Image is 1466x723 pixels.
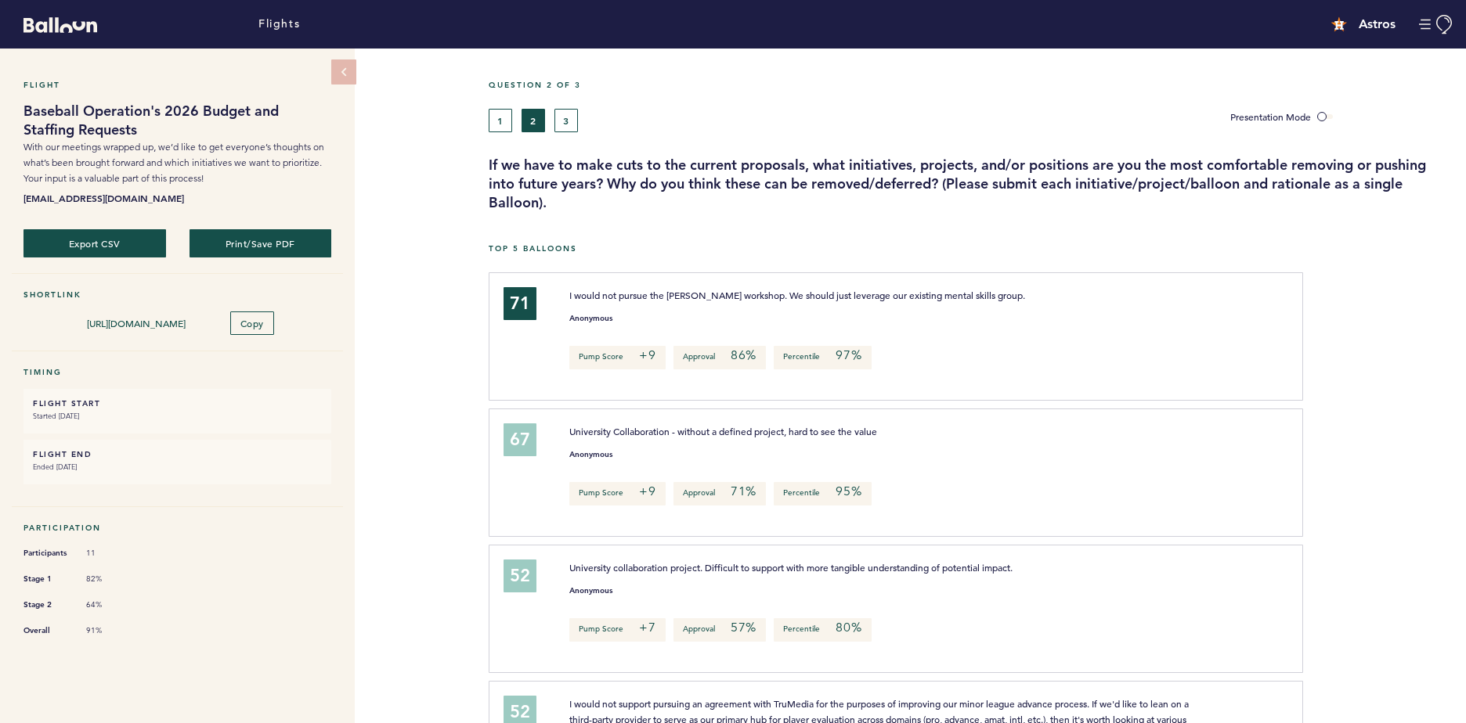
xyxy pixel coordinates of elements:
button: 3 [554,109,578,132]
b: [EMAIL_ADDRESS][DOMAIN_NAME] [23,190,331,206]
p: Approval [673,482,766,505]
h1: Baseball Operation's 2026 Budget and Staffing Requests [23,102,331,139]
p: Percentile [774,346,871,369]
a: Flights [258,16,300,33]
em: +9 [639,347,656,363]
p: Pump Score [569,346,666,369]
em: +9 [639,484,656,499]
em: 80% [836,620,861,635]
button: Copy [230,311,274,335]
small: Ended [DATE] [33,459,322,475]
span: 82% [86,574,133,585]
p: Percentile [774,482,871,505]
p: Pump Score [569,482,666,505]
h5: Timing [23,367,331,377]
p: Pump Score [569,618,666,642]
em: 95% [836,484,861,499]
svg: Balloon [23,17,97,33]
p: Approval [673,346,766,369]
span: With our meetings wrapped up, we’d like to get everyone’s thoughts on what’s been brought forward... [23,141,324,184]
span: University Collaboration - without a defined project, hard to see the value [569,425,877,437]
span: 64% [86,599,133,610]
span: Copy [240,317,264,329]
em: 57% [731,620,756,635]
div: 71 [504,287,536,320]
h6: FLIGHT END [33,449,322,459]
span: 91% [86,625,133,636]
h6: FLIGHT START [33,398,322,408]
p: Percentile [774,618,871,642]
h3: If we have to make cuts to the current proposals, what initiatives, projects, and/or positions ar... [489,156,1454,212]
span: Presentation Mode [1230,110,1311,123]
small: Anonymous [569,315,612,322]
div: 67 [504,423,536,456]
small: Anonymous [569,587,612,595]
small: Anonymous [569,451,612,459]
h5: Flight [23,80,331,90]
h4: Astros [1359,15,1396,34]
h5: Top 5 Balloons [489,243,1454,254]
a: Balloon [12,16,97,32]
span: Stage 1 [23,571,70,587]
p: Approval [673,618,766,642]
span: University collaboration project. Difficult to support with more tangible understanding of potent... [569,561,1013,574]
em: 86% [731,347,756,363]
small: Started [DATE] [33,408,322,424]
h5: Participation [23,523,331,533]
em: 71% [731,484,756,499]
h5: Question 2 of 3 [489,80,1454,90]
em: +7 [639,620,656,635]
span: I would not pursue the [PERSON_NAME] workshop. We should just leverage our existing mental skills... [569,289,1025,301]
h5: Shortlink [23,290,331,300]
span: Participants [23,545,70,561]
button: Export CSV [23,229,166,257]
button: 1 [489,109,512,132]
span: 11 [86,548,133,559]
span: Overall [23,623,70,638]
span: Stage 2 [23,597,70,613]
button: Print/Save PDF [190,229,332,257]
button: Manage Account [1419,15,1454,34]
button: 2 [522,109,545,132]
div: 52 [504,559,536,592]
em: 97% [836,347,861,363]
